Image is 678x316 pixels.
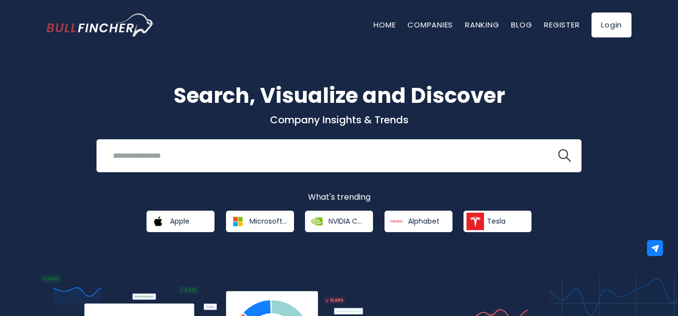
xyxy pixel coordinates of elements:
img: Bullfincher logo [46,13,154,36]
a: NVIDIA Corporation [305,211,373,232]
a: Blog [511,19,532,30]
a: Apple [146,211,214,232]
span: Tesla [487,217,505,226]
a: Login [591,12,631,37]
a: Home [373,19,395,30]
a: Companies [407,19,453,30]
p: Company Insights & Trends [46,113,631,126]
a: Microsoft Corporation [226,211,294,232]
h1: Search, Visualize and Discover [46,80,631,111]
img: search icon [558,149,571,162]
a: Ranking [465,19,499,30]
a: Alphabet [384,211,452,232]
a: Tesla [463,211,531,232]
span: Apple [170,217,189,226]
a: Register [544,19,579,30]
span: NVIDIA Corporation [328,217,366,226]
a: Go to homepage [46,13,154,36]
span: Alphabet [408,217,439,226]
span: Microsoft Corporation [249,217,287,226]
p: What's trending [46,192,631,203]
